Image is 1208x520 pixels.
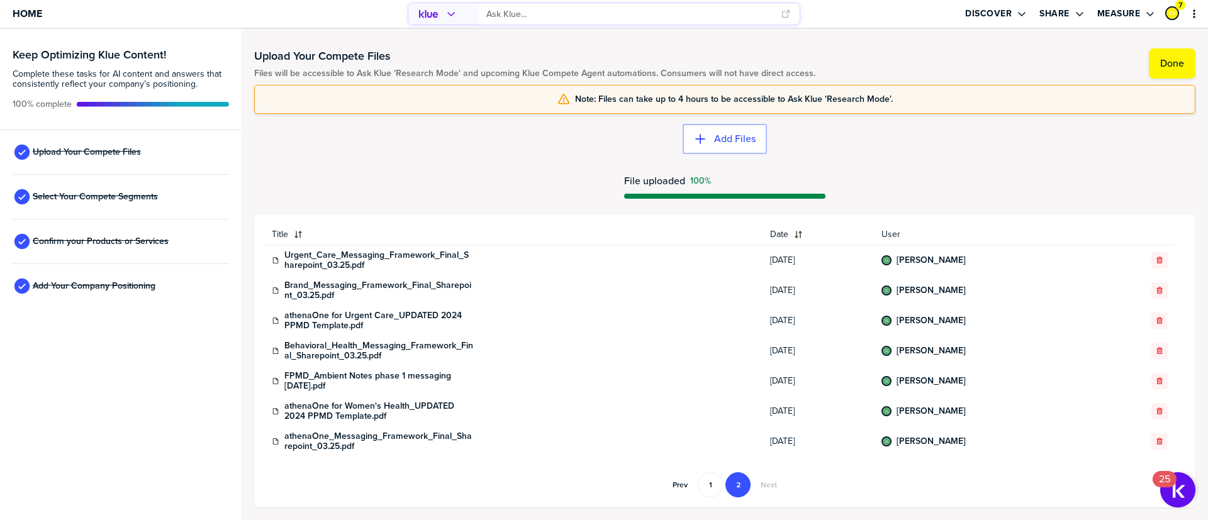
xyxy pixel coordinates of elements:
input: Ask Klue... [486,4,773,25]
img: ebc6ddbd162de32c16aad98552750454-sml.png [883,377,890,385]
div: Syam Sasidharan [881,316,892,326]
span: [DATE] [770,346,866,356]
span: [DATE] [770,376,866,386]
a: [PERSON_NAME] [897,376,966,386]
a: athenaOne for Urgent Care_UPDATED 2024 PPMD Template.pdf [284,311,473,331]
img: ebc6ddbd162de32c16aad98552750454-sml.png [883,257,890,264]
div: Syam Sasidharan [881,406,892,416]
span: [DATE] [770,316,866,326]
a: [PERSON_NAME] [897,406,966,416]
img: 552e032844afc2450db752c4aba18f17-sml.png [1166,8,1178,19]
span: [DATE] [770,255,866,265]
span: 7 [1178,1,1182,10]
span: Active [13,99,72,109]
span: [DATE] [770,285,866,296]
span: Home [13,8,42,19]
span: File uploaded [624,175,685,186]
span: User [881,230,1095,240]
nav: Pagination Navigation [664,472,786,497]
button: Add Files [683,124,767,154]
button: Done [1149,48,1195,79]
span: Add Your Company Positioning [33,281,155,291]
img: ebc6ddbd162de32c16aad98552750454-sml.png [883,438,890,445]
label: Share [1039,8,1070,19]
span: [DATE] [770,406,866,416]
button: Go to page 1 [698,472,723,497]
a: [PERSON_NAME] [897,346,966,356]
img: ebc6ddbd162de32c16aad98552750454-sml.png [883,287,890,294]
span: Note: Files can take up to 4 hours to be accessible to Ask Klue 'Research Mode'. [575,94,893,104]
img: ebc6ddbd162de32c16aad98552750454-sml.png [883,317,890,324]
span: Select Your Compete Segments [33,192,158,202]
div: Syam Sasidharan [881,436,892,446]
span: Title [272,230,288,240]
div: Syam Sasidharan [881,376,892,386]
img: ebc6ddbd162de32c16aad98552750454-sml.png [883,407,890,415]
span: Confirm your Products or Services [33,236,169,246]
button: Go to next page [753,472,785,497]
a: [PERSON_NAME] [897,316,966,326]
span: Complete these tasks for AI content and answers that consistently reflect your company’s position... [13,69,229,89]
a: athenaOne for Women's Health_UPDATED 2024 PPMD Template.pdf [284,401,473,421]
div: Syam Sasidharan [881,285,892,296]
a: Edit Profile [1164,5,1180,21]
a: Brand_Messaging_Framework_Final_Sharepoint_03.25.pdf [284,280,473,301]
button: Go to previous page [665,472,695,497]
img: ebc6ddbd162de32c16aad98552750454-sml.png [883,347,890,355]
a: athenaOne_Messaging_Framework_Final_Sharepoint_03.25.pdf [284,431,473,451]
label: Add Files [714,133,756,145]
div: Kiranbabu Babu [1165,6,1179,20]
button: Title [264,224,763,245]
a: FPMD_Ambient Notes phase 1 messaging [DATE].pdf [284,371,473,391]
span: Date [770,230,788,240]
a: [PERSON_NAME] [897,255,966,265]
h3: Keep Optimizing Klue Content! [13,49,229,60]
a: [PERSON_NAME] [897,436,966,446]
a: Urgent_Care_Messaging_Framework_Final_Sharepoint_03.25.pdf [284,250,473,270]
span: Files will be accessible to Ask Klue 'Research Mode' and upcoming Klue Compete Agent automations.... [254,69,815,79]
a: [PERSON_NAME] [897,285,966,296]
span: Upload Your Compete Files [33,147,141,157]
h1: Upload Your Compete Files [254,48,815,64]
label: Done [1160,57,1184,70]
button: Date [763,224,874,245]
div: Syam Sasidharan [881,346,892,356]
label: Measure [1097,8,1141,19]
div: Syam Sasidharan [881,255,892,265]
label: Discover [965,8,1012,19]
a: Behavioral_Health_Messaging_Framework_Final_Sharepoint_03.25.pdf [284,341,473,361]
span: [DATE] [770,436,866,446]
button: Open Resource Center, 25 new notifications [1160,472,1195,507]
span: Success [690,176,711,186]
div: 25 [1159,479,1170,495]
